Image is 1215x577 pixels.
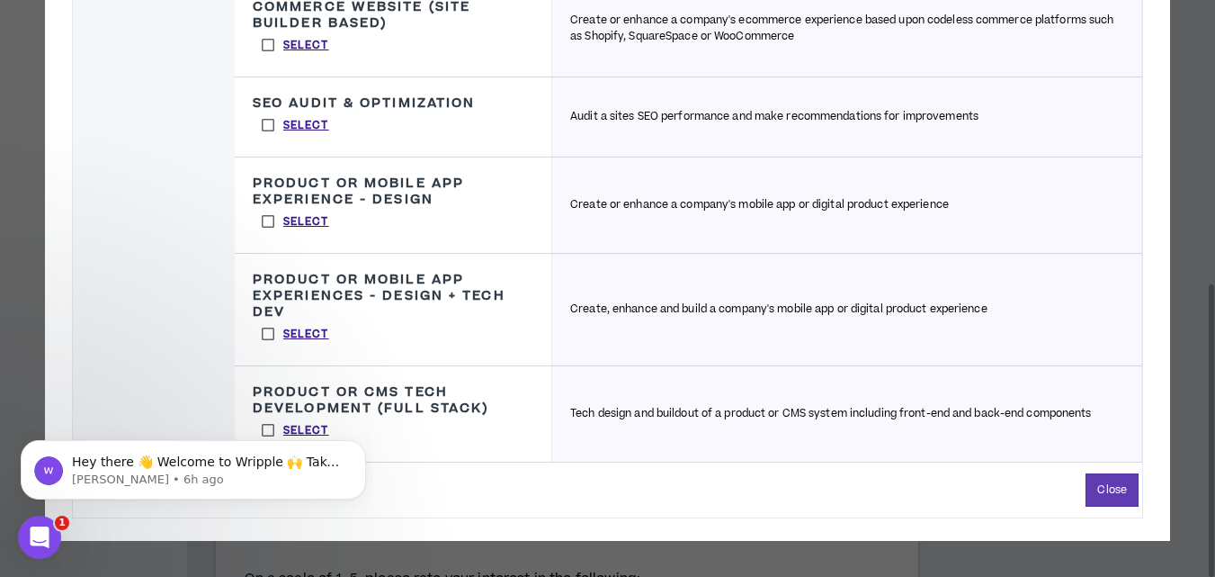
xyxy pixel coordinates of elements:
p: Audit a sites SEO performance and make recommendations for improvements [570,109,978,125]
p: Tech design and buildout of a product or CMS system including front-end and back-end components [570,406,1091,422]
p: Select [283,118,329,134]
p: Select [283,214,329,230]
iframe: Intercom live chat [18,516,61,559]
p: Create, enhance and build a company's mobile app or digital product experience [570,302,987,318]
h3: SEO Audit & Optimization [253,95,475,112]
iframe: Intercom notifications message [13,402,373,528]
h3: Product or Mobile App Experiences - Design + Tech Dev [253,272,533,320]
h3: Product or CMS Tech Development (Full Stack) [253,384,533,417]
p: Select [283,327,329,343]
p: Create or enhance a company's mobile app or digital product experience [570,197,949,213]
span: 1 [55,516,69,530]
p: Select [283,38,329,54]
button: Close [1085,473,1139,507]
h3: Product or Mobile App Experience - Design [253,176,533,208]
p: Create or enhance a company's ecommerce experience based upon codeless commerce platforms such as... [570,13,1123,45]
